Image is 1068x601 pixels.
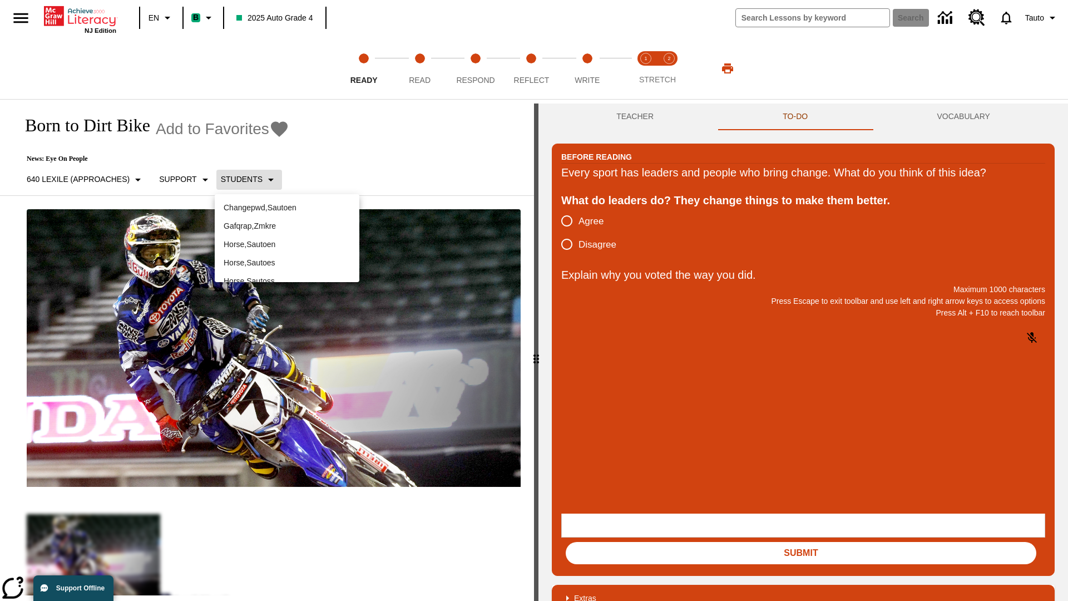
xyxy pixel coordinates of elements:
p: Horse , Sautoes [224,257,350,269]
body: Explain why you voted the way you did. Maximum 1000 characters Press Alt + F10 to reach toolbar P... [4,9,162,19]
p: Horse , Sautoss [224,275,350,287]
p: Horse , Sautoen [224,239,350,250]
p: Changepwd , Sautoen [224,202,350,214]
p: Gafqrap , Zmkre [224,220,350,232]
